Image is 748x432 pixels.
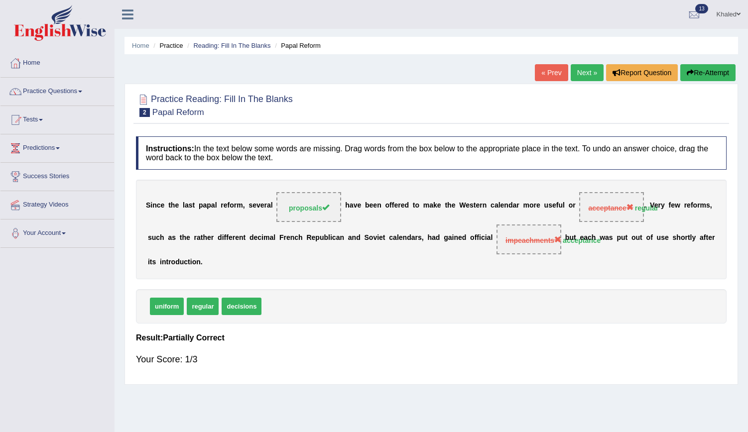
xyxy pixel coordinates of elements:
[298,234,303,242] b: h
[680,64,736,81] button: Re-Attempt
[136,92,293,117] h2: Practice Reading: Fill In The Blanks
[340,234,344,242] b: n
[189,202,193,210] b: s
[565,234,570,242] b: b
[203,202,207,210] b: a
[356,234,361,242] b: d
[151,41,183,50] li: Practice
[244,234,246,242] b: t
[252,202,256,210] b: e
[676,234,681,242] b: h
[215,202,217,210] b: l
[320,234,324,242] b: u
[161,202,165,210] b: e
[146,202,150,210] b: S
[193,42,270,49] a: Reading: Fill In The Blanks
[504,202,508,210] b: n
[661,234,665,242] b: s
[692,234,696,242] b: y
[548,202,552,210] b: s
[477,234,479,242] b: f
[211,234,214,242] b: r
[544,202,549,210] b: u
[263,234,269,242] b: m
[691,202,693,210] b: f
[563,202,565,210] b: l
[152,258,156,266] b: s
[448,234,452,242] b: a
[483,202,487,210] b: n
[389,202,392,210] b: f
[700,202,706,210] b: m
[188,258,190,266] b: t
[379,234,383,242] b: e
[201,234,203,242] b: t
[606,64,678,81] button: Report Question
[332,234,336,242] b: c
[172,234,176,242] b: s
[505,236,561,244] span: impeachments
[377,202,381,210] b: n
[152,202,157,210] b: n
[234,202,237,210] b: r
[136,347,727,371] div: Your Score: 1/3
[429,202,433,210] b: a
[264,202,267,210] b: r
[269,234,273,242] b: a
[156,234,160,242] b: c
[621,234,625,242] b: u
[481,234,485,242] b: c
[235,234,239,242] b: e
[470,234,475,242] b: o
[160,234,164,242] b: h
[479,234,481,242] b: i
[239,234,244,242] b: n
[459,202,466,210] b: W
[397,234,399,242] b: l
[0,78,114,103] a: Practice Questions
[271,202,273,210] b: l
[221,202,223,210] b: r
[690,234,692,242] b: l
[474,202,476,210] b: t
[222,298,261,315] span: decisions
[132,42,149,49] a: Home
[466,202,470,210] b: e
[508,202,513,210] b: d
[704,234,706,242] b: f
[150,202,152,210] b: i
[657,234,661,242] b: u
[162,258,166,266] b: n
[354,202,358,210] b: v
[199,202,203,210] b: p
[552,202,556,210] b: e
[579,192,644,222] span: Drop target
[150,258,152,266] b: t
[681,234,685,242] b: o
[558,202,563,210] b: u
[157,202,161,210] b: c
[487,234,491,242] b: a
[708,234,712,242] b: e
[658,202,660,210] b: r
[290,234,295,242] b: n
[373,202,377,210] b: e
[146,144,194,153] b: Instructions:
[609,234,613,242] b: s
[383,234,385,242] b: t
[345,202,350,210] b: h
[393,234,397,242] b: a
[423,202,429,210] b: m
[491,234,493,242] b: l
[580,234,584,242] b: e
[476,202,480,210] b: e
[403,234,407,242] b: n
[500,202,504,210] b: e
[605,234,609,242] b: a
[491,202,495,210] b: c
[192,258,197,266] b: o
[447,202,452,210] b: h
[289,204,329,212] span: proposals
[186,234,190,242] b: e
[437,202,441,210] b: e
